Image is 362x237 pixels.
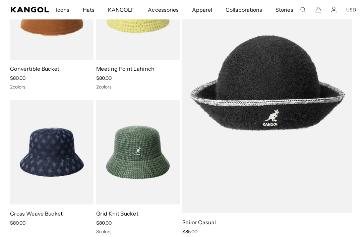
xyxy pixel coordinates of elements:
[10,220,25,226] span: $80.00
[346,7,356,13] button: USD
[331,7,337,13] a: Account
[96,65,155,72] a: Meeting Point Lahinch
[96,220,112,226] span: $80.00
[96,229,180,235] div: 3 colors
[10,100,94,205] img: Cross Weave Bucket
[96,100,180,205] img: Grid Knit Bucket
[315,7,321,13] button: Cart
[10,84,94,90] div: 2 colors
[96,75,112,81] span: $80.00
[10,65,60,72] a: Convertible Bucket
[96,210,138,217] a: Grid Knit Bucket
[182,219,216,226] a: Sailor Casual
[11,7,49,12] a: Kangol
[182,229,197,235] span: $85.00
[96,84,180,90] div: 2 colors
[10,75,25,81] span: $80.00
[300,7,306,13] summary: Search here
[10,210,63,217] a: Cross Weave Bucket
